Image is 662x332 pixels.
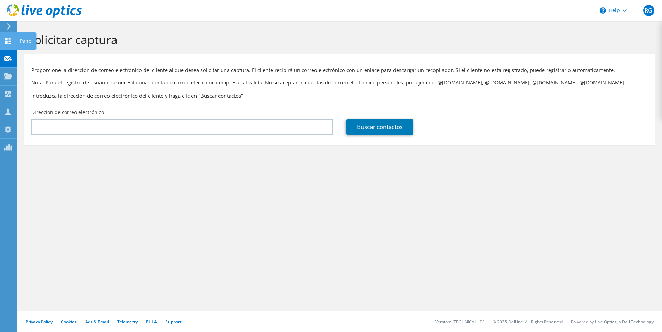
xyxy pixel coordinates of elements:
[61,319,77,325] a: Cookies
[31,92,648,99] h3: Introduzca la dirección de correo electrónico del cliente y haga clic en "Buscar contactos".
[571,319,654,325] li: Powered by Live Optics, a Dell Technology
[117,319,138,325] a: Telemetry
[493,319,563,325] li: © 2025 Dell Inc. All Rights Reserved
[26,319,53,325] a: Privacy Policy
[346,119,413,135] a: Buscar contactos
[31,66,648,74] p: Proporcione la dirección de correo electrónico del cliente al que desea solicitar una captura. El...
[31,79,648,87] p: Nota: Para el registro de usuario, se necesita una cuenta de correo electrónico empresarial válid...
[643,5,654,16] span: RG
[31,109,104,116] label: Dirección de correo electrónico
[28,32,648,47] h1: Solicitar captura
[165,319,182,325] a: Support
[85,319,109,325] a: Ads & Email
[146,319,157,325] a: EULA
[600,7,606,14] svg: \n
[16,32,36,50] div: Panel
[435,319,484,325] li: Version: [TECHNICAL_ID]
